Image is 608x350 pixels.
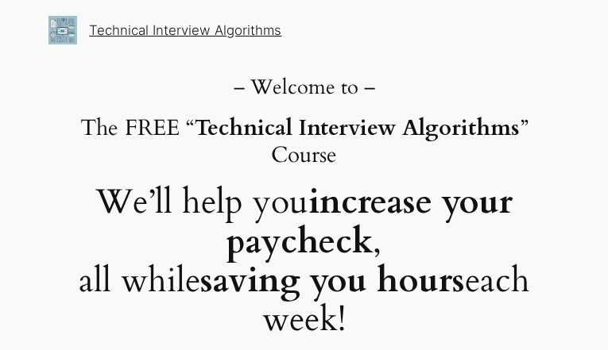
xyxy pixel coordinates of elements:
[89,22,281,38] a: Technical Interview Algorithms
[48,16,77,44] img: The Technical Interview Algorithms Course
[48,115,560,168] h2: The FREE “ ” Course
[227,179,513,264] strong: increase your paycheck
[195,113,520,143] strong: Technical Interview Algorithms
[48,75,560,100] h3: – Welcome to –
[200,258,465,304] strong: saving you hours
[48,183,560,340] h1: We’ll help you , all while each week!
